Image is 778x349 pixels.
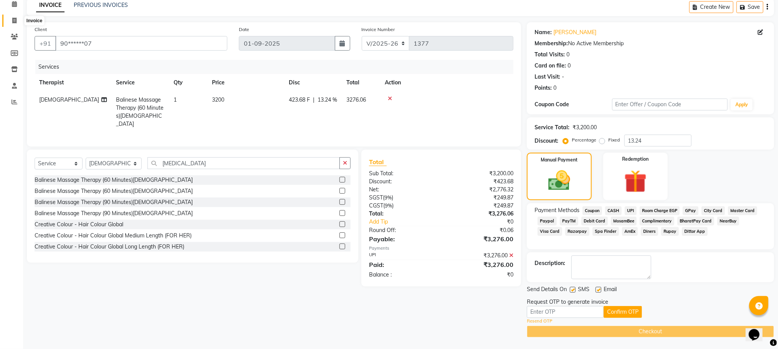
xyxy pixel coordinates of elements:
div: 0 [568,62,571,70]
img: _gift.svg [617,167,654,196]
span: MosamBee [611,217,637,226]
div: Balinese Massage Therapy (90 Minutes)[DEMOGRAPHIC_DATA] [35,198,193,206]
span: BharatPay Card [677,217,714,226]
div: ₹3,276.06 [441,210,519,218]
div: Creative Colour - Hair Colour Global Medium Length (FOR HER) [35,232,192,240]
input: Search or Scan [147,157,340,169]
a: Add Tip [363,218,454,226]
div: Invoice [25,16,44,25]
div: Balinese Massage Therapy (60 Minutes)[DEMOGRAPHIC_DATA] [35,176,193,184]
span: Diners [641,227,658,236]
div: Total: [363,210,441,218]
span: Debit Card [581,217,608,226]
button: +91 [35,36,56,51]
th: Therapist [35,74,111,91]
div: ₹3,276.00 [441,252,519,260]
div: Balinese Massage Therapy (90 Minutes)[DEMOGRAPHIC_DATA] [35,209,193,217]
span: Spa Finder [593,227,619,236]
div: Payments [369,245,513,252]
a: Resend OTP [527,318,552,324]
span: [DEMOGRAPHIC_DATA] [39,96,99,103]
div: Name: [535,28,552,36]
span: 9% [385,202,392,209]
div: ₹249.87 [441,194,519,202]
label: Manual Payment [541,156,578,163]
div: Discount: [363,178,441,186]
label: Invoice Number [362,26,395,33]
input: Search by Name/Mobile/Email/Code [55,36,227,51]
div: ₹0 [454,218,519,226]
div: Sub Total: [363,170,441,178]
input: Enter Offer / Coupon Code [612,99,728,110]
div: UPI [363,252,441,260]
span: CGST [369,202,383,209]
div: Coupon Code [535,100,612,109]
div: Card on file: [535,62,566,70]
label: Percentage [572,137,596,143]
span: Master Card [728,206,757,215]
th: Qty [169,74,207,91]
button: Save [737,1,763,13]
label: Date [239,26,249,33]
span: Paypal [538,217,557,226]
span: City Card [702,206,725,215]
div: ₹3,276.00 [441,234,519,244]
div: Request OTP to generate invoice [527,298,608,306]
span: PayTM [560,217,578,226]
span: Dittor App [682,227,708,236]
div: Services [35,60,519,74]
button: Create New [689,1,733,13]
div: ₹423.68 [441,178,519,186]
span: Complimentary [640,217,674,226]
span: 423.68 F [289,96,310,104]
div: Points: [535,84,552,92]
div: 0 [566,51,569,59]
span: AmEx [622,227,638,236]
button: Apply [731,99,753,110]
div: ₹0.06 [441,226,519,234]
span: Send Details On [527,285,567,295]
div: Discount: [535,137,558,145]
th: Disc [284,74,342,91]
span: GPay [683,206,699,215]
span: Coupon [583,206,602,215]
div: Balance : [363,271,441,279]
span: Room Charge EGP [640,206,680,215]
div: Net: [363,186,441,194]
button: Confirm OTP [604,306,642,318]
div: ₹249.87 [441,202,519,210]
div: Paid: [363,260,441,269]
span: UPI [625,206,637,215]
label: Client [35,26,47,33]
span: 1 [174,96,177,103]
div: - [562,73,564,81]
span: Email [604,285,617,295]
iframe: chat widget [746,318,770,341]
span: | [313,96,315,104]
div: ₹3,200.00 [441,170,519,178]
span: Payment Methods [535,206,579,214]
span: 9% [384,194,392,201]
span: CASH [605,206,622,215]
div: No Active Membership [535,40,766,48]
img: _cash.svg [541,168,577,193]
span: 13.24 % [318,96,337,104]
label: Fixed [608,137,620,143]
span: Rupay [661,227,679,236]
th: Service [111,74,169,91]
th: Price [207,74,284,91]
div: Balinese Massage Therapy (60 Minutes)[DEMOGRAPHIC_DATA] [35,187,193,195]
span: NearBuy [717,217,739,226]
div: 0 [553,84,556,92]
div: Creative Colour - Hair Colour Global [35,221,123,229]
div: ₹3,200.00 [573,123,597,132]
div: Last Visit: [535,73,560,81]
span: 3200 [212,96,224,103]
span: Visa Card [538,227,562,236]
a: PREVIOUS INVOICES [74,2,128,8]
div: ₹3,276.00 [441,260,519,269]
th: Total [342,74,380,91]
span: Balinese Massage Therapy (60 Minutes)[DEMOGRAPHIC_DATA] [116,96,164,127]
div: Round Off: [363,226,441,234]
div: ₹2,776.32 [441,186,519,194]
